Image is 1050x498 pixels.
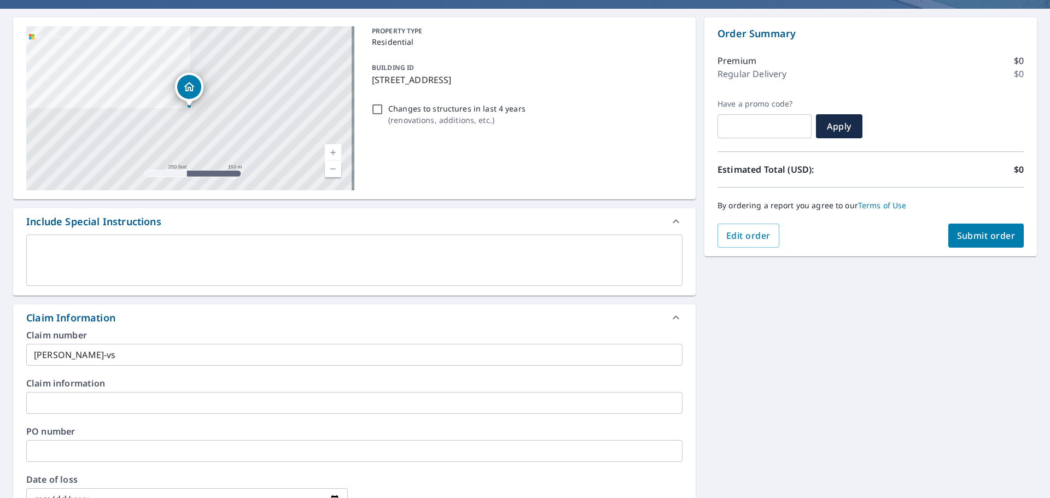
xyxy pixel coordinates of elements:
p: $0 [1014,67,1024,80]
label: Date of loss [26,475,348,484]
label: Claim information [26,379,682,388]
p: Regular Delivery [717,67,786,80]
p: PROPERTY TYPE [372,26,678,36]
p: Estimated Total (USD): [717,163,871,176]
div: Include Special Instructions [13,208,696,235]
p: $0 [1014,54,1024,67]
p: By ordering a report you agree to our [717,201,1024,210]
label: Have a promo code? [717,99,812,109]
div: Claim Information [13,304,696,331]
p: [STREET_ADDRESS] [372,73,678,86]
p: Changes to structures in last 4 years [388,103,526,114]
div: Dropped pin, building 1, Residential property, 5704 Old Place Rd Arlington, TX 76016 [175,73,203,107]
p: Residential [372,36,678,48]
p: ( renovations, additions, etc. ) [388,114,526,126]
label: Claim number [26,331,682,339]
span: Edit order [726,230,771,242]
a: Current Level 17, Zoom Out [325,161,341,177]
p: Order Summary [717,26,1024,41]
div: Include Special Instructions [26,214,161,229]
p: BUILDING ID [372,63,414,72]
p: $0 [1014,163,1024,176]
span: Apply [825,120,854,132]
a: Current Level 17, Zoom In [325,144,341,161]
button: Submit order [948,224,1024,248]
span: Submit order [957,230,1016,242]
p: Premium [717,54,756,67]
button: Edit order [717,224,779,248]
a: Terms of Use [858,200,907,210]
button: Apply [816,114,862,138]
div: Claim Information [26,310,115,325]
label: PO number [26,427,682,436]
